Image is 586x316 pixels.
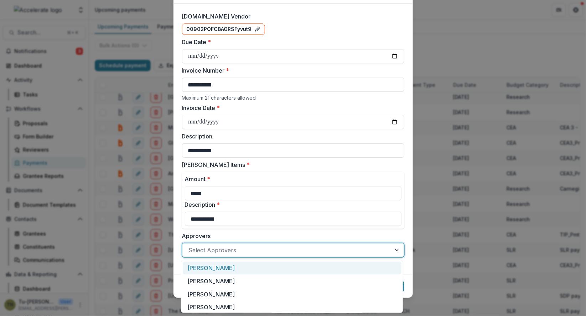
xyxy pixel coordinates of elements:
label: Due Date [182,38,400,46]
label: Invoice Number [182,66,400,75]
label: [PERSON_NAME] Items [182,160,400,169]
div: [PERSON_NAME] [183,274,401,288]
label: Approvers [182,232,400,240]
label: Description [185,200,397,209]
div: Maximum 21 characters allowed [182,95,404,101]
span: [DOMAIN_NAME] Vendor [182,12,251,21]
label: Description [182,132,400,141]
div: [PERSON_NAME] [183,262,401,275]
button: 00902PQFCBAORSFyvut9 [182,23,265,35]
label: Amount [185,175,397,183]
div: [PERSON_NAME] [183,288,401,301]
div: [PERSON_NAME] [183,301,401,314]
label: Invoice Date [182,104,400,112]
